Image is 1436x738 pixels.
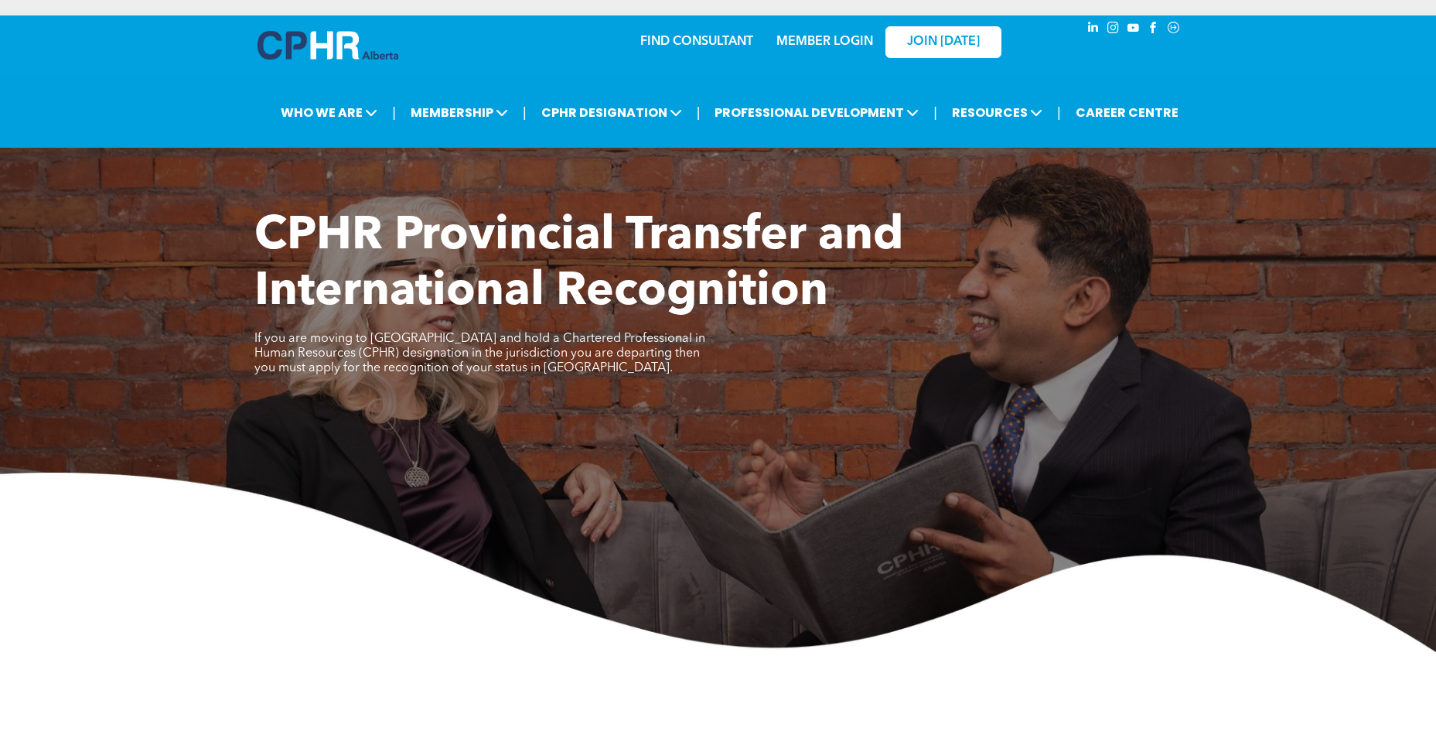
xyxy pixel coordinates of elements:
span: JOIN [DATE] [907,35,980,50]
img: A blue and white logo for cp alberta [258,31,398,60]
span: If you are moving to [GEOGRAPHIC_DATA] and hold a Chartered Professional in Human Resources (CPHR... [254,333,705,374]
a: MEMBER LOGIN [776,36,873,48]
span: CPHR DESIGNATION [537,98,687,127]
a: JOIN [DATE] [885,26,1001,58]
a: FIND CONSULTANT [640,36,753,48]
li: | [933,97,937,128]
span: MEMBERSHIP [406,98,513,127]
span: RESOURCES [947,98,1047,127]
span: PROFESSIONAL DEVELOPMENT [710,98,923,127]
li: | [392,97,396,128]
a: youtube [1125,19,1142,40]
a: linkedin [1085,19,1102,40]
span: CPHR Provincial Transfer and International Recognition [254,214,903,316]
li: | [523,97,527,128]
a: Social network [1165,19,1182,40]
li: | [1057,97,1061,128]
a: facebook [1145,19,1162,40]
a: instagram [1105,19,1122,40]
span: WHO WE ARE [276,98,382,127]
li: | [697,97,701,128]
a: CAREER CENTRE [1071,98,1183,127]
